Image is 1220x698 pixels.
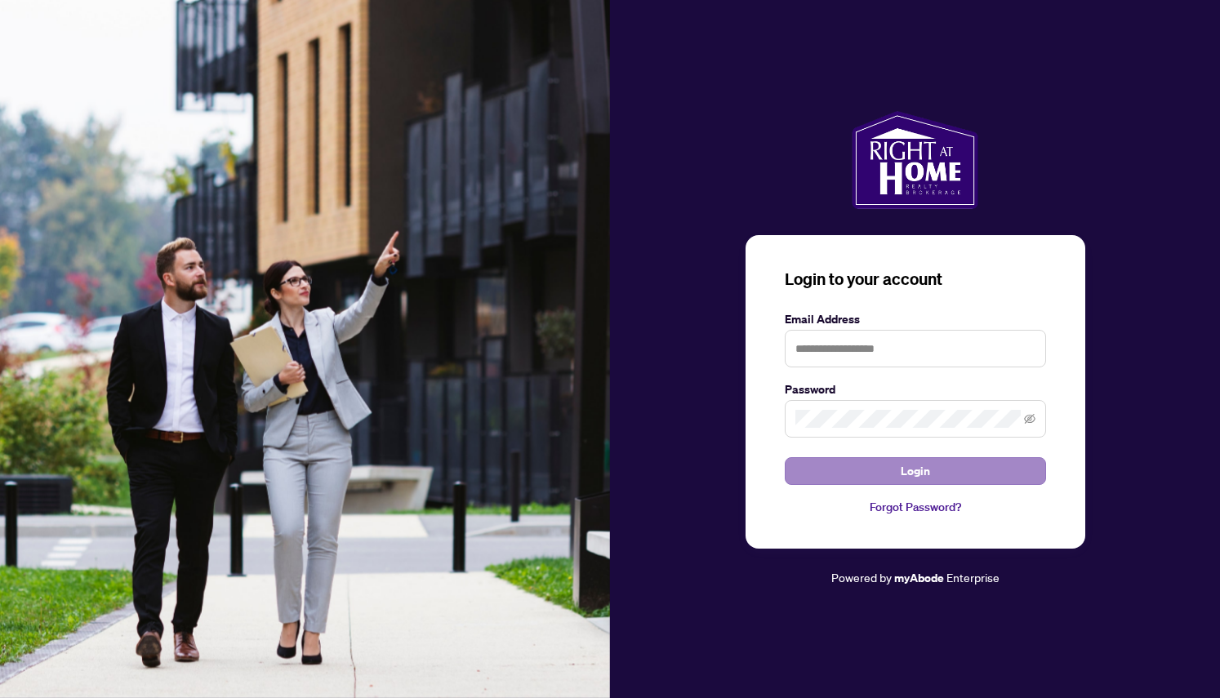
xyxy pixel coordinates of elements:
[785,498,1046,516] a: Forgot Password?
[852,111,978,209] img: ma-logo
[901,458,930,484] span: Login
[785,310,1046,328] label: Email Address
[785,380,1046,398] label: Password
[946,570,1000,585] span: Enterprise
[894,569,944,587] a: myAbode
[785,457,1046,485] button: Login
[831,570,892,585] span: Powered by
[1024,413,1035,425] span: eye-invisible
[785,268,1046,291] h3: Login to your account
